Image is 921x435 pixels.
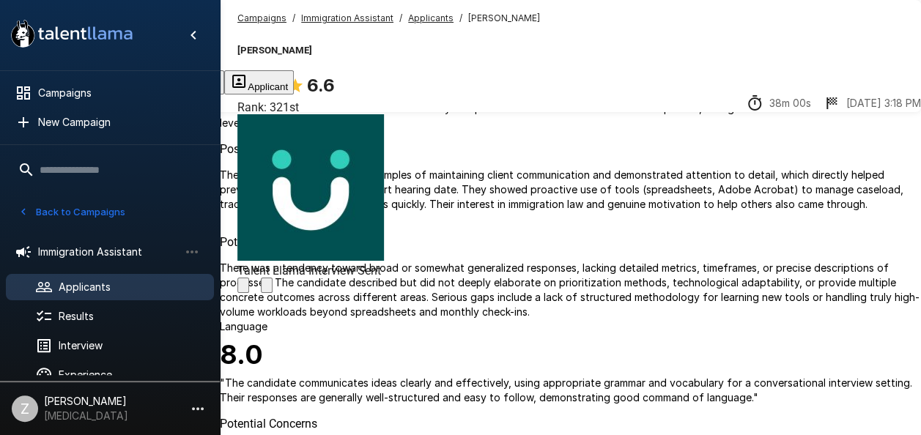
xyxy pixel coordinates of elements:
div: The time between starting and completing the interview [746,94,811,112]
img: ukg_logo.jpeg [237,114,384,261]
p: Positives [220,142,921,156]
p: Language [220,319,921,334]
span: / [399,11,402,26]
div: The date and time when the interview was completed [823,94,921,112]
p: 38m 00s [769,96,811,111]
span: Talent Llama Interview Sent [237,264,381,278]
p: Potential Concerns [220,235,921,249]
u: Campaigns [237,12,286,23]
button: Change Stage [261,278,273,293]
button: Archive Applicant [237,278,249,293]
u: Immigration Assistant [301,12,393,23]
u: Applicants [408,12,454,23]
div: View profile in UKG [237,114,384,278]
button: Applicant [224,70,294,94]
span: / [292,11,295,26]
p: [DATE] 3:18 PM [846,96,921,111]
span: [PERSON_NAME] [468,11,540,26]
b: [PERSON_NAME] [237,45,312,56]
h6: 8.0 [220,334,921,376]
p: The candidate gave practical examples of maintaining client communication and demonstrated attent... [220,168,921,212]
span: / [459,11,462,26]
p: Potential Concerns [220,417,921,431]
p: There was a tendency toward broad or somewhat generalized responses, lacking detailed metrics, ti... [220,261,921,319]
p: " The candidate communicates ideas clearly and effectively, using appropriate grammar and vocabul... [220,376,921,405]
